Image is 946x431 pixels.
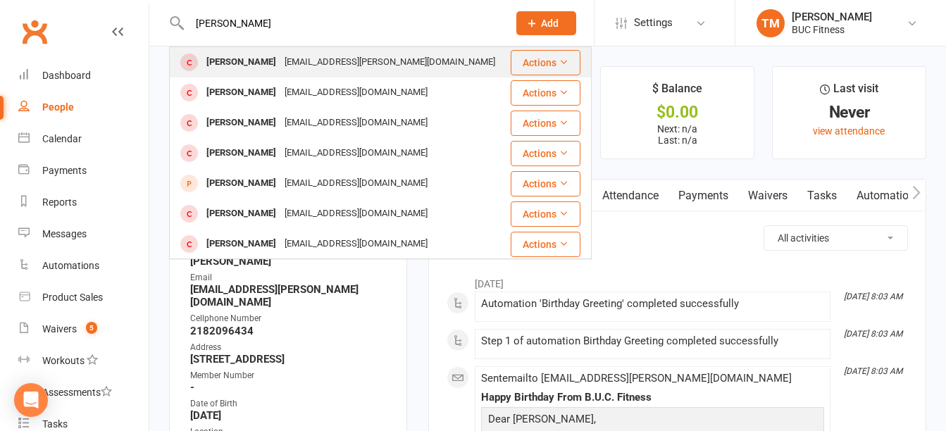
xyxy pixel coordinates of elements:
[481,372,792,385] span: Sent email to [EMAIL_ADDRESS][PERSON_NAME][DOMAIN_NAME]
[18,282,149,313] a: Product Sales
[785,105,913,120] div: Never
[42,260,99,271] div: Automations
[202,82,280,103] div: [PERSON_NAME]
[792,23,872,36] div: BUC Fitness
[42,323,77,335] div: Waivers
[280,143,432,163] div: [EMAIL_ADDRESS][DOMAIN_NAME]
[481,392,824,404] div: Happy Birthday From B.U.C. Fitness
[614,105,741,120] div: $0.00
[844,366,902,376] i: [DATE] 8:03 AM
[190,255,388,268] strong: [PERSON_NAME]
[18,123,149,155] a: Calendar
[42,196,77,208] div: Reports
[17,14,52,49] a: Clubworx
[42,418,68,430] div: Tasks
[42,292,103,303] div: Product Sales
[844,329,902,339] i: [DATE] 8:03 AM
[280,82,432,103] div: [EMAIL_ADDRESS][DOMAIN_NAME]
[738,180,797,212] a: Waivers
[18,187,149,218] a: Reports
[190,283,388,308] strong: [EMAIL_ADDRESS][PERSON_NAME][DOMAIN_NAME]
[280,113,432,133] div: [EMAIL_ADDRESS][DOMAIN_NAME]
[18,250,149,282] a: Automations
[18,60,149,92] a: Dashboard
[42,387,112,398] div: Assessments
[511,171,580,196] button: Actions
[668,180,738,212] a: Payments
[18,313,149,345] a: Waivers 5
[844,292,902,301] i: [DATE] 8:03 AM
[511,141,580,166] button: Actions
[190,397,388,411] div: Date of Birth
[813,125,885,137] a: view attendance
[820,80,878,105] div: Last visit
[185,13,498,33] input: Search...
[18,345,149,377] a: Workouts
[280,204,432,224] div: [EMAIL_ADDRESS][DOMAIN_NAME]
[18,218,149,250] a: Messages
[511,50,580,75] button: Actions
[42,228,87,239] div: Messages
[202,52,280,73] div: [PERSON_NAME]
[511,80,580,106] button: Actions
[447,225,908,247] h3: Activity
[481,298,824,310] div: Automation 'Birthday Greeting' completed successfully
[797,180,847,212] a: Tasks
[202,143,280,163] div: [PERSON_NAME]
[847,180,931,212] a: Automations
[190,409,388,422] strong: [DATE]
[592,180,668,212] a: Attendance
[42,133,82,144] div: Calendar
[190,353,388,366] strong: [STREET_ADDRESS]
[280,173,432,194] div: [EMAIL_ADDRESS][DOMAIN_NAME]
[511,232,580,257] button: Actions
[516,11,576,35] button: Add
[190,341,388,354] div: Address
[190,381,388,394] strong: -
[280,234,432,254] div: [EMAIL_ADDRESS][DOMAIN_NAME]
[202,234,280,254] div: [PERSON_NAME]
[202,204,280,224] div: [PERSON_NAME]
[14,383,48,417] div: Open Intercom Messenger
[541,18,559,29] span: Add
[42,165,87,176] div: Payments
[190,325,388,337] strong: 2182096434
[614,123,741,146] p: Next: n/a Last: n/a
[18,155,149,187] a: Payments
[190,271,388,285] div: Email
[447,269,908,292] li: [DATE]
[652,80,702,105] div: $ Balance
[280,52,499,73] div: [EMAIL_ADDRESS][PERSON_NAME][DOMAIN_NAME]
[42,101,74,113] div: People
[202,113,280,133] div: [PERSON_NAME]
[18,92,149,123] a: People
[42,355,85,366] div: Workouts
[757,9,785,37] div: TM
[190,312,388,325] div: Cellphone Number
[511,111,580,136] button: Actions
[18,377,149,408] a: Assessments
[792,11,872,23] div: [PERSON_NAME]
[42,70,91,81] div: Dashboard
[86,322,97,334] span: 5
[190,369,388,382] div: Member Number
[481,335,824,347] div: Step 1 of automation Birthday Greeting completed successfully
[634,7,673,39] span: Settings
[485,411,821,431] p: Dear [PERSON_NAME],
[511,201,580,227] button: Actions
[202,173,280,194] div: [PERSON_NAME]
